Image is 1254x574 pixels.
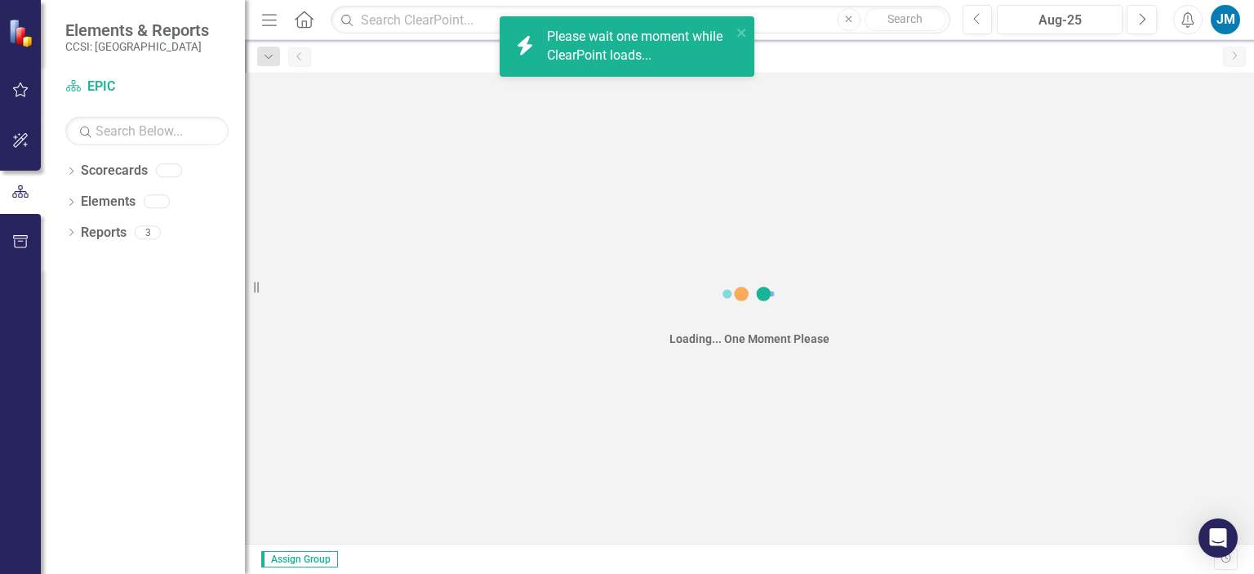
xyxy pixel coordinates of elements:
[1003,11,1117,30] div: Aug-25
[65,40,209,53] small: CCSI: [GEOGRAPHIC_DATA]
[887,12,923,25] span: Search
[135,225,161,239] div: 3
[65,20,209,40] span: Elements & Reports
[547,28,731,65] div: Please wait one moment while ClearPoint loads...
[65,117,229,145] input: Search Below...
[8,19,37,47] img: ClearPoint Strategy
[1211,5,1240,34] button: JM
[997,5,1123,34] button: Aug-25
[81,162,148,180] a: Scorecards
[865,8,946,31] button: Search
[81,224,127,243] a: Reports
[331,6,949,34] input: Search ClearPoint...
[65,78,229,96] a: EPIC
[261,551,338,567] span: Assign Group
[669,331,829,347] div: Loading... One Moment Please
[1198,518,1238,558] div: Open Intercom Messenger
[81,193,136,211] a: Elements
[736,23,748,42] button: close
